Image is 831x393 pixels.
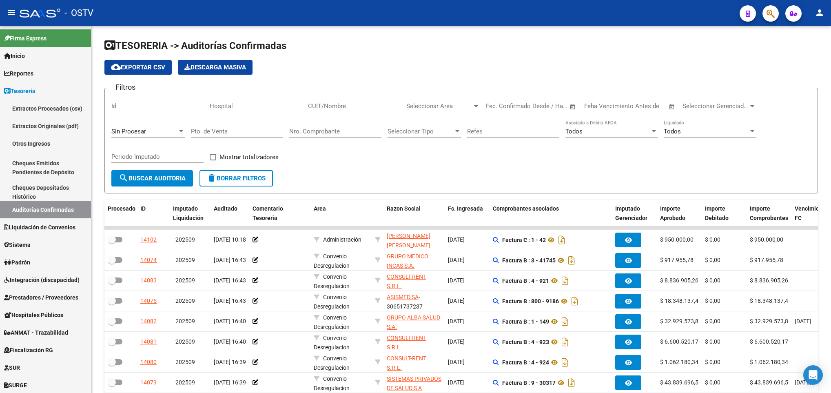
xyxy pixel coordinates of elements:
div: 14081 [140,337,157,346]
span: Convenio Desregulacion [314,335,350,351]
span: Exportar CSV [111,64,165,71]
span: [DATE] 16:40 [214,318,246,324]
span: $ 1.062.180,34 [660,359,698,365]
datatable-header-cell: Comentario Tesoreria [249,200,310,227]
span: Administración [323,236,361,243]
span: Mostrar totalizadores [219,152,279,162]
span: Borrar Filtros [207,175,266,182]
span: GRUPO MEDICO INCAS S.A. [387,253,428,269]
span: GRUPO ALBA SALUD S.A. [387,314,440,330]
span: $ 0,00 [705,318,720,324]
span: $ 32.929.573,80 [750,318,791,324]
span: CONSULT-RENT S.R.L. [387,355,426,371]
span: Convenio Desregulacion [314,253,350,269]
button: Buscar Auditoria [111,170,193,187]
span: [DATE] 16:43 [214,277,246,284]
span: Seleccionar Tipo [388,128,454,135]
span: $ 43.839.696,50 [750,379,791,386]
span: 202509 [175,298,195,304]
strong: Factura B : 9 - 30317 [502,380,556,386]
span: Tesorería [4,87,35,95]
span: ASISMED SA [387,294,419,300]
mat-icon: delete [207,173,217,183]
span: Seleccionar Area [406,102,472,110]
strong: Factura B : 4 - 923 [502,339,549,345]
div: - 30710542372 [387,333,441,351]
span: Convenio Desregulacion [314,294,350,310]
span: Importe Debitado [705,205,729,221]
span: Sistema [4,240,31,249]
i: Descargar documento [560,274,570,287]
span: CONSULT-RENT S.R.L. [387,335,426,351]
span: [DATE] [448,257,465,263]
div: 14082 [140,317,157,326]
span: Seleccionar Gerenciador [683,102,749,110]
span: SUR [4,363,20,372]
div: 14102 [140,235,157,244]
datatable-header-cell: Imputado Liquidación [170,200,211,227]
span: Fiscalización RG [4,346,53,355]
datatable-header-cell: Area [310,200,372,227]
span: [DATE] 16:43 [214,257,246,263]
span: $ 0,00 [705,359,720,365]
span: Padrón [4,258,30,267]
div: 14080 [140,357,157,367]
h3: Filtros [111,82,140,93]
datatable-header-cell: ID [137,200,170,227]
span: Hospitales Públicos [4,311,63,320]
span: SURGE [4,381,27,390]
datatable-header-cell: Importe Aprobado [657,200,702,227]
span: $ 18.348.137,40 [750,298,791,304]
span: ID [140,205,146,212]
span: 202509 [175,257,195,263]
span: [DATE] 16:43 [214,298,246,304]
strong: Factura B : 1 - 149 [502,318,549,325]
mat-icon: search [119,173,129,183]
span: Procesado [108,205,135,212]
mat-icon: cloud_download [111,62,121,72]
datatable-header-cell: Imputado Gerenciador [612,200,657,227]
span: Integración (discapacidad) [4,275,80,284]
span: $ 18.348.137,40 [660,298,702,304]
span: Vencimiento FC [795,205,828,221]
span: [DATE] 16:39 [214,379,246,386]
span: 202509 [175,359,195,365]
span: [DATE] [795,379,811,386]
datatable-header-cell: Razon Social [383,200,445,227]
input: Fecha fin [526,102,566,110]
datatable-header-cell: Importe Debitado [702,200,747,227]
span: Imputado Gerenciador [615,205,647,221]
div: 14074 [140,255,157,265]
span: [DATE] [448,379,465,386]
span: $ 0,00 [705,338,720,345]
datatable-header-cell: Comprobantes asociados [490,200,612,227]
span: Fc. Ingresada [448,205,483,212]
button: Borrar Filtros [199,170,273,187]
span: ANMAT - Trazabilidad [4,328,68,337]
span: $ 950.000,00 [750,236,783,243]
span: Firma Express [4,34,47,43]
span: Buscar Auditoria [119,175,186,182]
span: Reportes [4,69,33,78]
div: - 30711357056 [387,252,441,269]
span: [DATE] [795,318,811,324]
span: Sin Procesar [111,128,146,135]
div: - 27237103918 [387,231,441,249]
datatable-header-cell: Fc. Ingresada [445,200,490,227]
app-download-masive: Descarga masiva de comprobantes (adjuntos) [178,60,253,75]
span: Convenio Desregulacion [314,273,350,289]
span: 202509 [175,338,195,345]
span: [DATE] 16:40 [214,338,246,345]
span: $ 8.836.905,26 [660,277,698,284]
mat-icon: person [815,8,824,18]
span: [DATE] 10:18 [214,236,246,243]
span: TESORERIA -> Auditorías Confirmadas [104,40,286,51]
input: Fecha inicio [486,102,519,110]
span: 202509 [175,236,195,243]
span: CONSULT-RENT S.R.L. [387,273,426,289]
span: - OSTV [64,4,93,22]
span: $ 8.836.905,26 [750,277,788,284]
div: 14083 [140,276,157,285]
span: 202509 [175,277,195,284]
span: $ 0,00 [705,236,720,243]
